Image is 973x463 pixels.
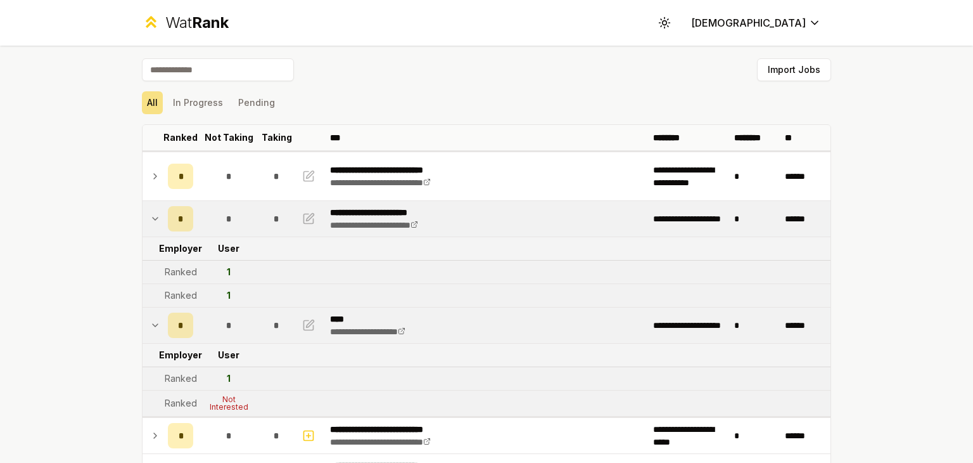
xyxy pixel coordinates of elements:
div: 1 [227,289,231,302]
button: All [142,91,163,114]
div: 1 [227,266,231,278]
button: Import Jobs [757,58,831,81]
td: User [198,344,259,367]
td: User [198,237,259,260]
span: Rank [192,13,229,32]
div: Ranked [165,397,197,410]
p: Taking [262,131,292,144]
td: Employer [163,344,198,367]
div: Ranked [165,289,197,302]
a: WatRank [142,13,229,33]
div: Ranked [165,266,197,278]
div: Wat [165,13,229,33]
div: Ranked [165,372,197,385]
button: [DEMOGRAPHIC_DATA] [681,11,831,34]
div: Not Interested [203,396,254,411]
p: Not Taking [205,131,253,144]
button: Pending [233,91,280,114]
button: In Progress [168,91,228,114]
p: Ranked [163,131,198,144]
td: Employer [163,237,198,260]
div: 1 [227,372,231,385]
span: [DEMOGRAPHIC_DATA] [691,15,806,30]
